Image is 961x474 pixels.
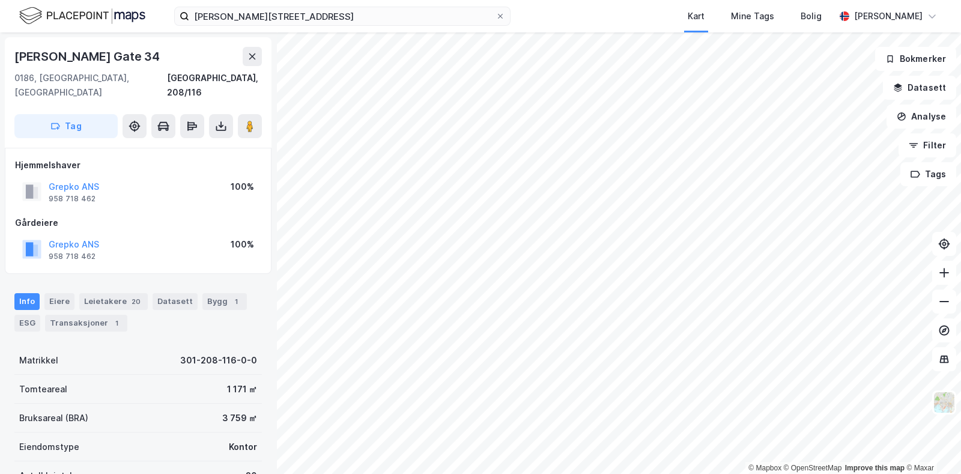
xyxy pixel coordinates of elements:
[887,105,956,129] button: Analyse
[153,293,198,310] div: Datasett
[19,5,145,26] img: logo.f888ab2527a4732fd821a326f86c7f29.svg
[202,293,247,310] div: Bygg
[15,158,261,172] div: Hjemmelshaver
[784,464,842,472] a: OpenStreetMap
[227,382,257,397] div: 1 171 ㎡
[845,464,905,472] a: Improve this map
[731,9,774,23] div: Mine Tags
[45,315,127,332] div: Transaksjoner
[189,7,496,25] input: Søk på adresse, matrikkel, gårdeiere, leietakere eller personer
[49,252,95,261] div: 958 718 462
[19,353,58,368] div: Matrikkel
[875,47,956,71] button: Bokmerker
[129,296,143,308] div: 20
[180,353,257,368] div: 301-208-116-0-0
[688,9,705,23] div: Kart
[901,416,961,474] div: Kontrollprogram for chat
[15,216,261,230] div: Gårdeiere
[19,411,88,425] div: Bruksareal (BRA)
[901,416,961,474] iframe: Chat Widget
[933,391,956,414] img: Z
[801,9,822,23] div: Bolig
[900,162,956,186] button: Tags
[748,464,781,472] a: Mapbox
[883,76,956,100] button: Datasett
[111,317,123,329] div: 1
[79,293,148,310] div: Leietakere
[14,71,167,100] div: 0186, [GEOGRAPHIC_DATA], [GEOGRAPHIC_DATA]
[14,114,118,138] button: Tag
[230,296,242,308] div: 1
[231,180,254,194] div: 100%
[229,440,257,454] div: Kontor
[231,237,254,252] div: 100%
[167,71,262,100] div: [GEOGRAPHIC_DATA], 208/116
[14,293,40,310] div: Info
[49,194,95,204] div: 958 718 462
[14,47,162,66] div: [PERSON_NAME] Gate 34
[19,382,67,397] div: Tomteareal
[222,411,257,425] div: 3 759 ㎡
[19,440,79,454] div: Eiendomstype
[44,293,74,310] div: Eiere
[899,133,956,157] button: Filter
[854,9,923,23] div: [PERSON_NAME]
[14,315,40,332] div: ESG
